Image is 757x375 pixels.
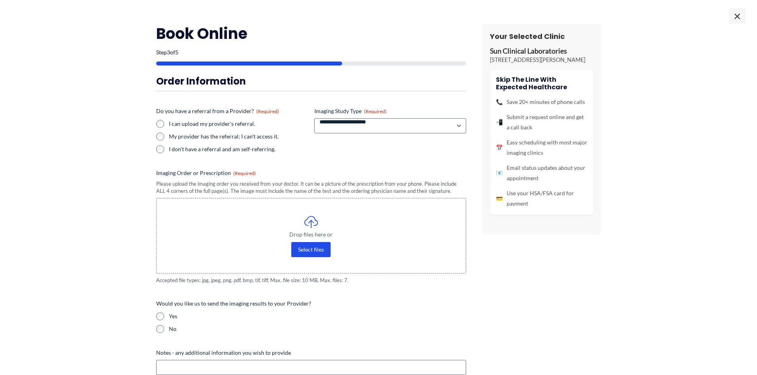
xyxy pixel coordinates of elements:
span: (Required) [256,108,279,114]
li: Submit a request online and get a call back [496,112,587,133]
li: Save 20+ minutes of phone calls [496,97,587,107]
span: 📞 [496,97,503,107]
h2: Book Online [156,24,466,43]
button: select files, imaging order or prescription(required) [291,242,331,257]
p: Step of [156,50,466,55]
label: I don't have a referral and am self-referring. [169,145,308,153]
label: No [169,325,466,333]
h3: Order Information [156,75,466,87]
span: 📅 [496,142,503,153]
span: (Required) [364,108,387,114]
span: 📲 [496,117,503,127]
label: I can upload my provider's referral. [169,120,308,128]
label: My provider has the referral; I can't access it. [169,133,308,140]
p: [STREET_ADDRESS][PERSON_NAME] [490,56,593,64]
p: Sun Clinical Laboratories [490,47,593,56]
span: 5 [175,49,178,56]
li: Use your HSA/FSA card for payment [496,188,587,209]
span: 3 [167,49,170,56]
h3: Your Selected Clinic [490,32,593,41]
label: Imaging Order or Prescription [156,169,466,177]
li: Easy scheduling with most major imaging clinics [496,137,587,158]
li: Email status updates about your appointment [496,163,587,183]
legend: Do you have a referral from a Provider? [156,107,279,115]
span: × [729,8,745,24]
span: 📧 [496,168,503,178]
span: Drop files here or [172,232,450,237]
h4: Skip the line with Expected Healthcare [496,76,587,91]
span: Accepted file types: jpg, jpeg, png, pdf, bmp, tif, tiff, Max. file size: 10 MB, Max. files: 7. [156,277,466,284]
label: Imaging Study Type [314,107,466,115]
div: Please upload the imaging order you received from your doctor. It can be a picture of the prescri... [156,180,466,195]
span: (Required) [233,170,256,176]
label: Notes - any additional information you wish to provide [156,349,466,357]
span: 💳 [496,193,503,204]
legend: Would you like us to send the imaging results to your Provider? [156,300,311,308]
label: Yes [169,312,466,320]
